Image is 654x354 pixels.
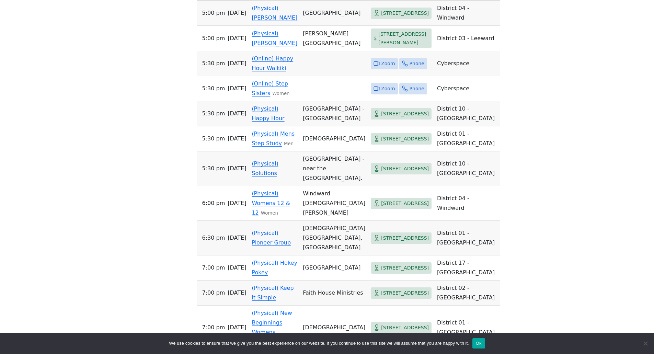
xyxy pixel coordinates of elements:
[434,1,500,26] td: District 04 - Windward
[300,186,368,221] td: Windward [DEMOGRAPHIC_DATA][PERSON_NAME]
[381,164,429,173] span: [STREET_ADDRESS]
[300,306,368,350] td: [DEMOGRAPHIC_DATA]
[434,221,500,255] td: District 01 - [GEOGRAPHIC_DATA]
[261,210,278,216] small: Women
[252,105,284,122] a: (Physical) Happy Hour
[202,59,225,68] span: 5:30 PM
[472,338,485,349] button: Ok
[381,289,429,297] span: [STREET_ADDRESS]
[434,255,500,281] td: District 17 - [GEOGRAPHIC_DATA]
[381,234,429,242] span: [STREET_ADDRESS]
[228,59,246,68] span: [DATE]
[272,91,289,96] small: Women
[202,198,225,208] span: 6:00 PM
[300,221,368,255] td: [DEMOGRAPHIC_DATA][GEOGRAPHIC_DATA], [GEOGRAPHIC_DATA]
[252,130,295,147] a: (Physical) Mens Step Study
[300,255,368,281] td: [GEOGRAPHIC_DATA]
[252,55,293,71] a: (Online) Happy Hour Waikiki
[252,5,297,21] a: (Physical) [PERSON_NAME]
[169,340,469,347] span: We use cookies to ensure that we give you the best experience on our website. If you continue to ...
[202,109,225,118] span: 5:30 PM
[642,340,649,347] span: No
[381,9,429,18] span: [STREET_ADDRESS]
[202,34,225,43] span: 5:00 PM
[202,84,225,93] span: 5:30 PM
[434,51,500,76] td: Cyberspace
[434,101,500,126] td: District 10 - [GEOGRAPHIC_DATA]
[202,164,225,173] span: 5:30 PM
[228,134,246,144] span: [DATE]
[252,160,278,176] a: (Physical) Solutions
[434,126,500,151] td: District 01 - [GEOGRAPHIC_DATA]
[228,109,246,118] span: [DATE]
[300,281,368,306] td: Faith House Ministries
[381,84,395,93] span: Zoom
[381,110,429,118] span: [STREET_ADDRESS]
[300,126,368,151] td: [DEMOGRAPHIC_DATA]
[202,288,225,298] span: 7:00 PM
[434,76,500,101] td: Cyberspace
[381,59,395,68] span: Zoom
[228,263,246,273] span: [DATE]
[228,8,246,18] span: [DATE]
[381,323,429,332] span: [STREET_ADDRESS]
[381,264,429,272] span: [STREET_ADDRESS]
[284,141,294,146] small: Men
[434,186,500,221] td: District 04 - Windward
[434,306,500,350] td: District 01 - [GEOGRAPHIC_DATA]
[252,310,292,345] a: (Physical) New Beginnings Womens Meeting
[202,134,225,144] span: 5:30 PM
[228,34,246,43] span: [DATE]
[252,190,290,216] a: (Physical) Womens 12 & 12
[252,230,291,246] a: (Physical) Pioneer Group
[228,164,246,173] span: [DATE]
[202,233,225,243] span: 6:30 PM
[381,135,429,143] span: [STREET_ADDRESS]
[202,8,225,18] span: 5:00 PM
[300,26,368,51] td: [PERSON_NAME][GEOGRAPHIC_DATA]
[228,84,246,93] span: [DATE]
[410,84,424,93] span: Phone
[434,281,500,306] td: District 02 - [GEOGRAPHIC_DATA]
[379,30,429,47] span: [STREET_ADDRESS][PERSON_NAME]
[434,151,500,186] td: District 10 - [GEOGRAPHIC_DATA]
[252,285,294,301] a: (Physical) Keep It Simple
[228,323,246,332] span: [DATE]
[252,260,297,276] a: (Physical) Hokey Pokey
[202,323,225,332] span: 7:00 PM
[300,151,368,186] td: [GEOGRAPHIC_DATA] - near the [GEOGRAPHIC_DATA].
[410,59,424,68] span: Phone
[202,263,225,273] span: 7:00 PM
[300,101,368,126] td: [GEOGRAPHIC_DATA] - [GEOGRAPHIC_DATA]
[381,199,429,208] span: [STREET_ADDRESS]
[300,1,368,26] td: [GEOGRAPHIC_DATA]
[228,233,246,243] span: [DATE]
[252,80,288,96] a: (Online) Step Sisters
[252,30,297,46] a: (Physical) [PERSON_NAME]
[228,198,246,208] span: [DATE]
[434,26,500,51] td: District 03 - Leeward
[228,288,246,298] span: [DATE]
